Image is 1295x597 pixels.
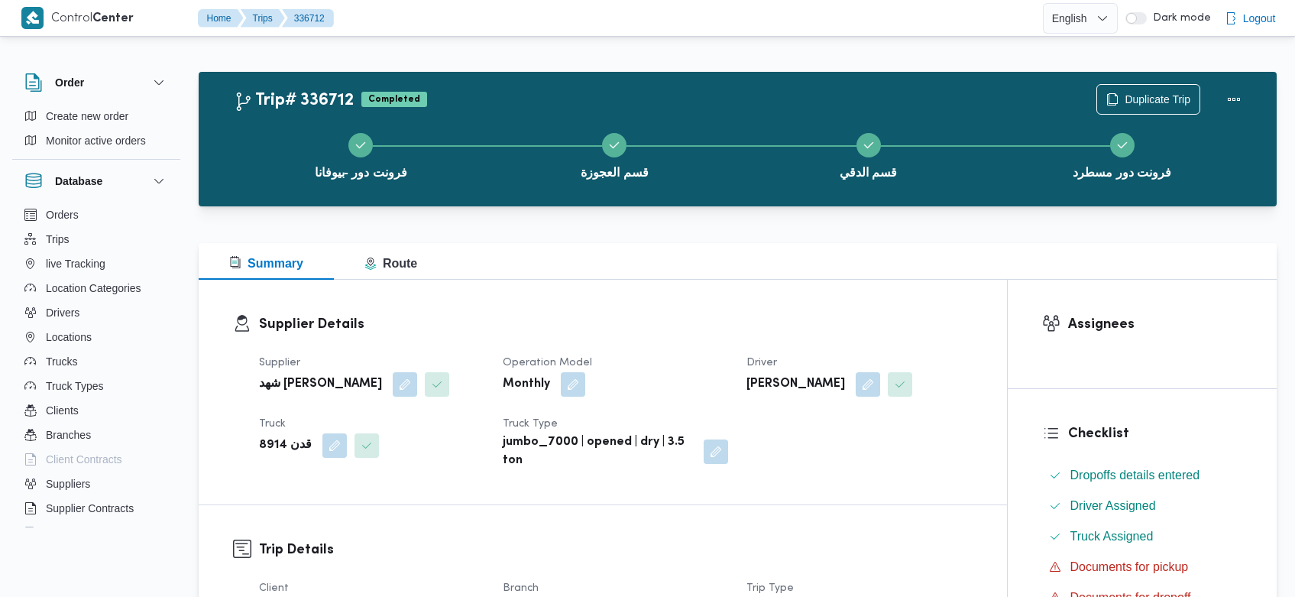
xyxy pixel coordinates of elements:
[18,276,174,300] button: Location Categories
[198,9,244,28] button: Home
[18,251,174,276] button: live Tracking
[364,257,417,270] span: Route
[92,13,134,24] b: Center
[503,583,539,593] span: Branch
[234,91,354,111] h2: Trip# 336712
[1243,9,1276,28] span: Logout
[234,115,487,194] button: فرونت دور -بيوفانا
[361,92,427,107] span: Completed
[46,401,79,420] span: Clients
[18,447,174,472] button: Client Contracts
[996,115,1249,194] button: فرونت دور مسطرد
[21,7,44,29] img: X8yXhbKr1z7QwAAAABJRU5ErkJggg==
[259,540,973,560] h3: Trip Details
[18,104,174,128] button: Create new order
[1070,560,1189,573] span: Documents for pickup
[18,203,174,227] button: Orders
[12,203,180,534] div: Database
[487,115,741,194] button: قسم العجوزة
[1070,499,1156,512] span: Driver Assigned
[581,164,648,182] span: قسم العجوزة
[18,128,174,153] button: Monitor active orders
[1125,90,1190,109] span: Duplicate Trip
[18,325,174,349] button: Locations
[24,73,168,92] button: Order
[1043,463,1243,488] button: Dropoffs details entered
[1070,497,1156,515] span: Driver Assigned
[18,227,174,251] button: Trips
[46,450,122,469] span: Client Contracts
[259,583,289,593] span: Client
[1096,84,1200,115] button: Duplicate Trip
[746,358,777,368] span: Driver
[503,358,592,368] span: Operation Model
[746,375,845,394] b: [PERSON_NAME]
[259,436,312,455] b: قدن 8914
[1219,84,1249,115] button: Actions
[46,230,70,248] span: Trips
[503,419,558,429] span: Truck Type
[18,472,174,496] button: Suppliers
[46,107,128,125] span: Create new order
[55,172,102,190] h3: Database
[259,375,382,394] b: شهد [PERSON_NAME]
[18,349,174,374] button: Trucks
[18,374,174,398] button: Truck Types
[46,475,90,493] span: Suppliers
[18,423,174,447] button: Branches
[259,314,973,335] h3: Supplier Details
[229,257,303,270] span: Summary
[1043,524,1243,549] button: Truck Assigned
[1043,555,1243,579] button: Documents for pickup
[46,328,92,346] span: Locations
[1070,527,1154,546] span: Truck Assigned
[46,524,84,542] span: Devices
[315,164,407,182] span: فرونت دور -بيوفانا
[18,496,174,521] button: Supplier Contracts
[840,164,897,182] span: قسم الدقي
[12,104,180,159] div: Order
[46,352,77,371] span: Trucks
[1219,3,1282,34] button: Logout
[282,9,334,28] button: 336712
[46,377,103,395] span: Truck Types
[355,139,367,151] svg: Step 1 is complete
[259,419,286,429] span: Truck
[1073,164,1171,182] span: فرونت دور مسطرد
[55,73,84,92] h3: Order
[18,398,174,423] button: Clients
[1116,139,1128,151] svg: Step 4 is complete
[1043,494,1243,518] button: Driver Assigned
[503,433,693,470] b: jumbo_7000 | opened | dry | 3.5 ton
[1070,466,1200,485] span: Dropoffs details entered
[863,139,875,151] svg: Step 3 is complete
[18,521,174,545] button: Devices
[46,426,91,444] span: Branches
[46,255,105,273] span: live Tracking
[46,499,134,518] span: Supplier Contracts
[368,95,420,104] b: Completed
[742,115,996,194] button: قسم الدقي
[1070,469,1200,482] span: Dropoffs details entered
[608,139,620,151] svg: Step 2 is complete
[18,300,174,325] button: Drivers
[46,303,79,322] span: Drivers
[1070,558,1189,576] span: Documents for pickup
[746,583,794,593] span: Trip Type
[46,131,146,150] span: Monitor active orders
[1070,530,1154,543] span: Truck Assigned
[46,206,79,224] span: Orders
[1147,12,1211,24] span: Dark mode
[503,375,550,394] b: Monthly
[1068,314,1243,335] h3: Assignees
[24,172,168,190] button: Database
[241,9,285,28] button: Trips
[46,279,141,297] span: Location Categories
[1068,423,1243,444] h3: Checklist
[259,358,300,368] span: Supplier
